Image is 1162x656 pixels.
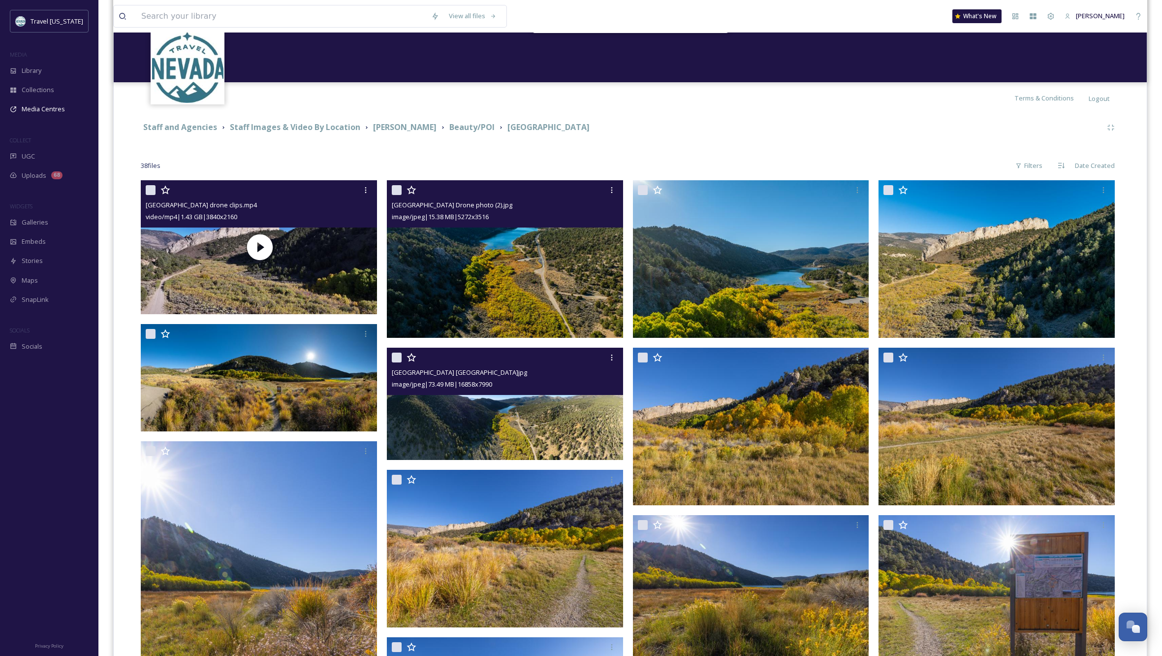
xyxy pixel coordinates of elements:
span: Socials [22,342,42,351]
span: SOCIALS [10,327,30,334]
img: Cave Lake State Park (30).jpg [879,348,1115,505]
span: Logout [1089,94,1110,103]
img: Cave Lake State Park Drone Pano (1).jpg [141,324,379,431]
strong: [PERSON_NAME] [373,122,437,132]
a: [PERSON_NAME] [1060,6,1130,26]
img: thumbnail [141,180,379,314]
a: What's New [952,9,1002,23]
strong: Staff Images & Video By Location [230,122,360,132]
span: MEDIA [10,51,27,58]
span: Uploads [22,171,46,180]
span: Maps [22,276,38,285]
span: Media Centres [22,104,65,114]
span: video/mp4 | 1.43 GB | 3840 x 2160 [146,212,237,221]
span: Stories [22,256,43,265]
span: Collections [22,85,54,95]
span: Galleries [22,218,48,227]
input: Search your library [136,5,426,27]
span: Embeds [22,237,46,246]
img: Cave Lake State Park Drone Pano.jpg [387,348,623,460]
img: Cave Lake State Park Drone photo.jpg [879,180,1115,338]
img: Cave Lake State Park Drone photo (1).jpg [633,180,869,338]
span: SnapLink [22,295,49,304]
span: [GEOGRAPHIC_DATA] [GEOGRAPHIC_DATA]jpg [392,368,527,377]
strong: Staff and Agencies [143,122,217,132]
span: [GEOGRAPHIC_DATA] drone clips.mp4 [146,200,257,209]
span: Travel [US_STATE] [31,17,83,26]
div: 68 [51,171,63,179]
span: [PERSON_NAME] [1076,11,1125,20]
strong: [GEOGRAPHIC_DATA] [507,122,590,132]
a: Privacy Policy [35,639,63,651]
a: Terms & Conditions [1014,92,1089,104]
span: UGC [22,152,35,161]
button: Open Chat [1119,613,1147,641]
img: Cave Lake State Park Drone photo (2).jpg [387,180,623,338]
img: Cave Lake State Park (28).jpg [387,470,623,627]
span: WIDGETS [10,202,32,210]
span: 38 file s [141,161,160,170]
span: COLLECT [10,136,31,144]
img: download.jpeg [152,32,223,103]
img: Cave Lake State Park (32).jpg [633,348,869,505]
a: View all files [444,6,502,26]
span: Privacy Policy [35,643,63,649]
span: image/jpeg | 15.38 MB | 5272 x 3516 [392,212,489,221]
div: Filters [1010,156,1047,175]
span: Library [22,66,41,75]
span: image/jpeg | 73.49 MB | 16858 x 7990 [392,380,492,389]
strong: Beauty/POI [449,122,495,132]
span: [GEOGRAPHIC_DATA] Drone photo (2).jpg [392,200,512,209]
span: Terms & Conditions [1014,94,1074,102]
img: download.jpeg [16,16,26,26]
div: Date Created [1070,156,1120,175]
